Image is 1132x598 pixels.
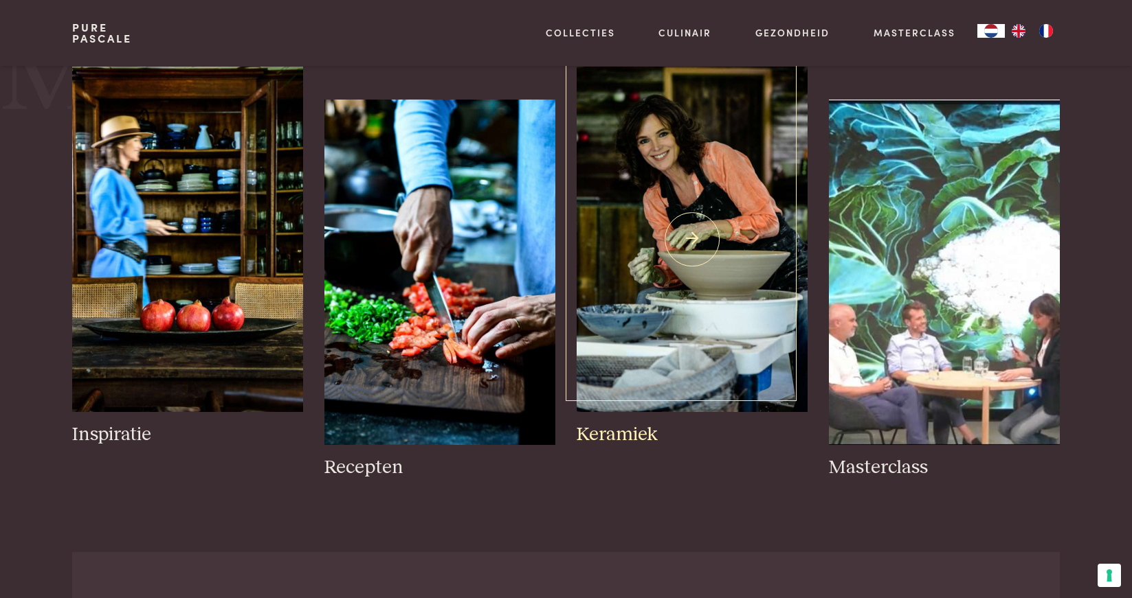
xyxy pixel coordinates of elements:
[72,423,302,447] h3: Inspiratie
[977,24,1060,38] aside: Language selected: Nederlands
[829,100,1059,445] img: pure-pascale-naessens-Schermafbeelding 7
[1098,564,1121,587] button: Uw voorkeuren voor toestemming voor trackingtechnologieën
[755,25,830,40] a: Gezondheid
[1005,24,1032,38] a: EN
[577,423,807,447] h3: Keramiek
[546,25,615,40] a: Collecties
[72,22,132,44] a: PurePascale
[324,100,555,445] img: houtwerk1_0.jpg
[577,67,807,446] a: pure-pascale-naessens-_DSC4234 Keramiek
[72,67,302,412] img: pascale-naessens-inspiratie-Kast-gevuld-met-al-mijn-keramiek-Serax-oude-houten-schaal-met-granaat...
[829,100,1059,479] a: pure-pascale-naessens-Schermafbeelding 7 Masterclass
[324,456,555,480] h3: Recepten
[874,25,955,40] a: Masterclass
[977,24,1005,38] div: Language
[658,25,711,40] a: Culinair
[829,456,1059,480] h3: Masterclass
[72,67,302,446] a: pascale-naessens-inspiratie-Kast-gevuld-met-al-mijn-keramiek-Serax-oude-houten-schaal-met-granaat...
[977,24,1005,38] a: NL
[1005,24,1060,38] ul: Language list
[1032,24,1060,38] a: FR
[577,67,807,412] img: pure-pascale-naessens-_DSC4234
[324,100,555,479] a: houtwerk1_0.jpg Recepten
